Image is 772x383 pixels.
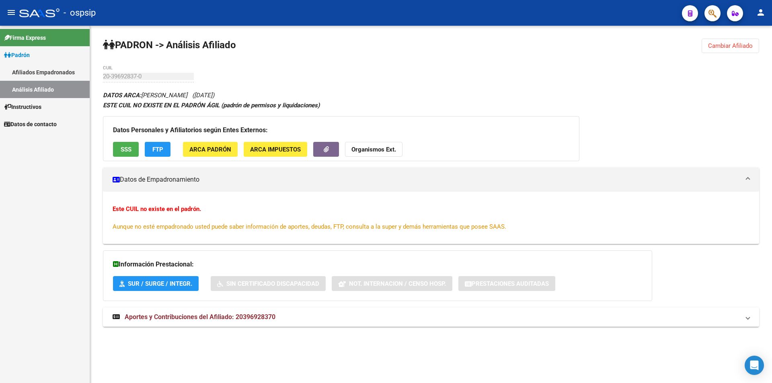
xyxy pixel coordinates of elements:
span: - ospsip [64,4,96,22]
mat-icon: menu [6,8,16,17]
h3: Datos Personales y Afiliatorios según Entes Externos: [113,125,569,136]
button: ARCA Impuestos [244,142,307,157]
button: Sin Certificado Discapacidad [211,276,326,291]
span: ([DATE]) [192,92,214,99]
div: Datos de Empadronamiento [103,192,759,244]
span: Aportes y Contribuciones del Afiliado: 20396928370 [125,313,275,321]
span: ARCA Padrón [189,146,231,153]
button: Cambiar Afiliado [702,39,759,53]
span: Instructivos [4,102,41,111]
button: ARCA Padrón [183,142,238,157]
strong: PADRON -> Análisis Afiliado [103,39,236,51]
mat-expansion-panel-header: Aportes y Contribuciones del Afiliado: 20396928370 [103,307,759,327]
span: ARCA Impuestos [250,146,301,153]
div: Open Intercom Messenger [745,356,764,375]
span: Padrón [4,51,30,59]
span: Datos de contacto [4,120,57,129]
strong: ESTE CUIL NO EXISTE EN EL PADRÓN ÁGIL (padrón de permisos y liquidaciones) [103,102,320,109]
span: Not. Internacion / Censo Hosp. [349,280,446,287]
span: Cambiar Afiliado [708,42,753,49]
strong: Este CUIL no existe en el padrón. [113,205,201,213]
span: SSS [121,146,131,153]
button: FTP [145,142,170,157]
span: Aunque no esté empadronado usted puede saber información de aportes, deudas, FTP, consulta a la s... [113,223,506,230]
span: [PERSON_NAME] [103,92,187,99]
span: FTP [152,146,163,153]
span: SUR / SURGE / INTEGR. [128,280,192,287]
mat-panel-title: Datos de Empadronamiento [113,175,740,184]
button: Organismos Ext. [345,142,402,157]
span: Sin Certificado Discapacidad [226,280,319,287]
mat-expansion-panel-header: Datos de Empadronamiento [103,168,759,192]
h3: Información Prestacional: [113,259,642,270]
strong: Organismos Ext. [351,146,396,153]
button: Prestaciones Auditadas [458,276,555,291]
button: Not. Internacion / Censo Hosp. [332,276,452,291]
mat-icon: person [756,8,766,17]
button: SSS [113,142,139,157]
strong: DATOS ARCA: [103,92,141,99]
button: SUR / SURGE / INTEGR. [113,276,199,291]
span: Prestaciones Auditadas [472,280,549,287]
span: Firma Express [4,33,46,42]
